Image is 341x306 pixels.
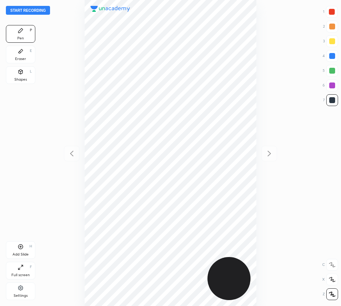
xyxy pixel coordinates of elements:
[323,288,338,300] div: Z
[6,6,50,15] button: Start recording
[90,6,130,12] img: logo.38c385cc.svg
[323,6,338,18] div: 1
[14,294,28,298] div: Settings
[323,35,338,47] div: 3
[30,70,32,73] div: L
[30,265,32,269] div: F
[30,28,32,32] div: P
[29,245,32,248] div: H
[323,65,338,77] div: 5
[13,253,29,256] div: Add Slide
[11,273,30,277] div: Full screen
[15,57,26,61] div: Eraser
[322,259,338,271] div: C
[323,80,338,91] div: 6
[14,78,27,81] div: Shapes
[323,21,338,32] div: 2
[30,49,32,53] div: E
[17,36,24,40] div: Pen
[322,274,338,285] div: X
[323,94,338,106] div: 7
[323,50,338,62] div: 4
